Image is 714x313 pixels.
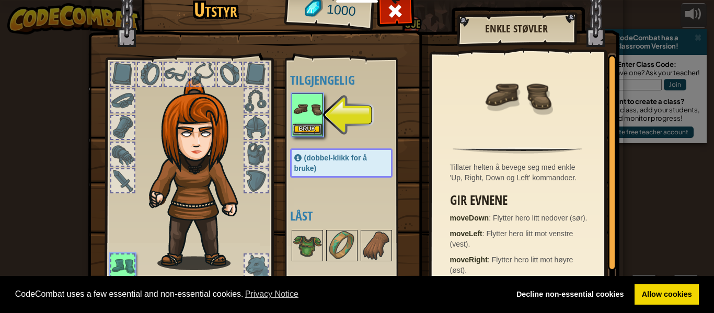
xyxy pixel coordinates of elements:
a: learn more about cookies [244,286,301,302]
img: portrait.png [293,95,322,124]
strong: moveRight [450,256,488,264]
span: : [482,229,487,238]
span: Flytter hero litt mot venstre (vest). [450,229,573,248]
a: allow cookies [635,284,699,305]
span: : [488,256,492,264]
h4: Tilgjengelig [290,73,413,87]
h4: Låst [290,209,413,223]
img: portrait.png [327,231,356,260]
button: Bruk [293,124,322,135]
span: (dobbel-klikk for å bruke) [294,154,367,172]
strong: moveLeft [450,229,482,238]
img: portrait.png [293,231,322,260]
img: hair_f2.png [144,78,257,270]
div: Tillater helten å bevege seg med enkle 'Up, Right, Down og Left' kommandoer. [450,162,591,183]
span: : [489,214,493,222]
a: deny cookies [509,284,631,305]
span: Flytter hero litt nedover (sør). [493,214,588,222]
img: portrait.png [483,61,551,129]
span: Flytter hero litt mot høyre (øst). [450,256,573,274]
h2: Enkle Støvler [467,23,566,34]
strong: moveDown [450,214,489,222]
h3: Gir evnene [450,193,591,207]
img: portrait.png [362,231,391,260]
img: hr.png [453,147,582,154]
span: CodeCombat uses a few essential and non-essential cookies. [15,286,501,302]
